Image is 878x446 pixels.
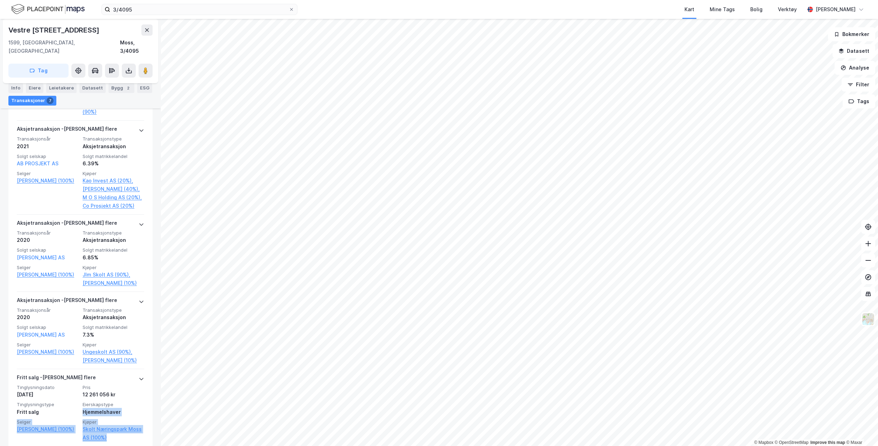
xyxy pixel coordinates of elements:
[17,153,78,159] span: Solgt selskap
[83,271,144,279] a: Jlm Skolt AS (90%),
[778,5,797,14] div: Verktøy
[833,44,875,58] button: Datasett
[17,419,78,425] span: Selger
[83,253,144,262] div: 6.85%
[17,265,78,271] span: Selger
[17,324,78,330] span: Solgt selskap
[11,3,85,15] img: logo.f888ab2527a4732fd821a326f86c7f29.svg
[17,408,78,416] div: Fritt salg
[17,125,117,136] div: Aksjetransaksjon - [PERSON_NAME] flere
[842,78,875,92] button: Filter
[17,254,65,260] a: [PERSON_NAME] AS
[17,402,78,408] span: Tinglysningstype
[8,24,100,36] div: Vestre [STREET_ADDRESS]
[83,279,144,287] a: [PERSON_NAME] (10%)
[83,384,144,390] span: Pris
[17,373,96,384] div: Fritt salg - [PERSON_NAME] flere
[83,171,144,177] span: Kjøper
[83,348,144,356] a: Ungeskolt AS (90%),
[17,342,78,348] span: Selger
[17,296,117,307] div: Aksjetransaksjon - [PERSON_NAME] flere
[83,265,144,271] span: Kjøper
[83,185,144,193] a: [PERSON_NAME] (40%),
[137,83,152,93] div: ESG
[17,136,78,142] span: Transaksjonsår
[120,38,153,55] div: Moss, 3/4095
[828,27,875,41] button: Bokmerker
[17,332,65,338] a: [PERSON_NAME] AS
[83,419,144,425] span: Kjøper
[710,5,735,14] div: Mine Tags
[843,94,875,108] button: Tags
[8,38,120,55] div: 1599, [GEOGRAPHIC_DATA], [GEOGRAPHIC_DATA]
[17,271,78,279] a: [PERSON_NAME] (100%)
[83,402,144,408] span: Eierskapstype
[83,247,144,253] span: Solgt matrikkelandel
[8,64,69,78] button: Tag
[83,236,144,244] div: Aksjetransaksjon
[83,324,144,330] span: Solgt matrikkelandel
[810,440,845,445] a: Improve this map
[83,425,144,442] a: Skolt Næringspark Moss AS (100%)
[862,312,875,326] img: Z
[83,331,144,339] div: 7.3%
[17,236,78,244] div: 2020
[17,425,78,433] a: [PERSON_NAME] (100%)
[83,390,144,399] div: 12 261 056 kr
[79,83,106,93] div: Datasett
[83,202,144,210] a: Co Prosjekt AS (20%)
[17,348,78,356] a: [PERSON_NAME] (100%)
[843,412,878,446] iframe: Chat Widget
[816,5,856,14] div: [PERSON_NAME]
[83,230,144,236] span: Transaksjonstype
[83,142,144,151] div: Aksjetransaksjon
[108,83,134,93] div: Bygg
[750,5,763,14] div: Bolig
[17,177,78,185] a: [PERSON_NAME] (100%)
[775,440,809,445] a: OpenStreetMap
[17,247,78,253] span: Solgt selskap
[83,153,144,159] span: Solgt matrikkelandel
[83,356,144,365] a: [PERSON_NAME] (10%)
[83,342,144,348] span: Kjøper
[17,307,78,313] span: Transaksjonsår
[8,96,56,106] div: Transaksjoner
[125,85,132,92] div: 2
[83,408,144,416] div: Hjemmelshaver
[17,390,78,399] div: [DATE]
[17,384,78,390] span: Tinglysningsdato
[17,219,117,230] div: Aksjetransaksjon - [PERSON_NAME] flere
[47,97,54,104] div: 7
[110,4,289,15] input: Søk på adresse, matrikkel, gårdeiere, leietakere eller personer
[83,193,144,202] a: M O S Holding AS (20%),
[83,313,144,322] div: Aksjetransaksjon
[83,177,144,185] a: Kao Invest AS (20%),
[754,440,773,445] a: Mapbox
[835,61,875,75] button: Analyse
[17,313,78,322] div: 2020
[17,230,78,236] span: Transaksjonsår
[83,307,144,313] span: Transaksjonstype
[46,83,77,93] div: Leietakere
[26,83,43,93] div: Eiere
[17,142,78,151] div: 2021
[17,171,78,177] span: Selger
[17,160,58,166] a: AB PROSJEKT AS
[83,136,144,142] span: Transaksjonstype
[8,83,23,93] div: Info
[684,5,694,14] div: Kart
[83,159,144,168] div: 6.39%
